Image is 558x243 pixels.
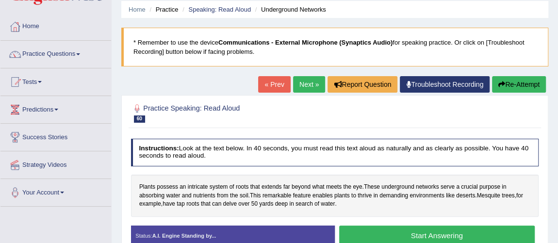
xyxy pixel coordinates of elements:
a: Speaking: Read Aloud [188,6,251,13]
span: Click to see word definition [374,192,378,200]
a: Next » [293,76,325,93]
a: Home [129,6,146,13]
span: Click to see word definition [293,192,311,200]
a: Tests [0,68,111,93]
span: Click to see word definition [262,183,282,192]
span: Click to see word definition [177,200,185,209]
span: Click to see word definition [416,183,439,192]
span: Click to see word definition [259,200,273,209]
span: Click to see word definition [410,192,444,200]
span: Click to see word definition [236,183,248,192]
a: Strategy Videos [0,151,111,176]
div: . . . , , . [131,175,539,217]
span: Click to see word definition [343,183,351,192]
span: Click to see word definition [381,183,414,192]
span: Click to see word definition [292,183,311,192]
span: Click to see word definition [238,200,249,209]
span: Click to see word definition [289,200,294,209]
a: Your Account [0,179,111,203]
span: Click to see word definition [502,183,506,192]
b: Communications - External Microphone (Synaptics Audio) [218,39,393,46]
span: Click to see word definition [441,183,455,192]
b: Instructions: [139,145,179,152]
a: Home [0,13,111,37]
span: Click to see word definition [251,200,258,209]
span: Click to see word definition [334,192,350,200]
span: Click to see word definition [193,192,215,200]
h4: Look at the text below. In 40 seconds, you must read this text aloud as naturally and as clearly ... [131,139,539,166]
span: Click to see word definition [201,200,211,209]
span: Click to see word definition [263,192,291,200]
span: Click to see word definition [326,183,342,192]
button: Report Question [328,76,397,93]
span: Click to see word definition [358,192,372,200]
span: Click to see word definition [217,192,229,200]
a: Success Stories [0,124,111,148]
a: Predictions [0,96,111,120]
span: Click to see word definition [353,183,362,192]
span: Click to see word definition [461,183,477,192]
span: Click to see word definition [312,192,333,200]
blockquote: * Remember to use the device for speaking practice. Or click on [Troubleshoot Recording] button b... [121,28,548,66]
span: Click to see word definition [295,200,313,209]
span: Click to see word definition [240,192,248,200]
span: Click to see word definition [250,192,261,200]
span: Click to see word definition [446,192,455,200]
span: Click to see word definition [314,200,319,209]
h2: Practice Speaking: Read Aloud [131,102,384,123]
span: Click to see word definition [351,192,356,200]
a: Troubleshoot Recording [400,76,490,93]
span: Click to see word definition [312,183,324,192]
strong: A.I. Engine Standing by... [152,233,216,239]
span: Click to see word definition [275,200,288,209]
a: Practice Questions [0,41,111,65]
span: Click to see word definition [139,183,155,192]
span: Click to see word definition [250,183,260,192]
span: Click to see word definition [230,192,238,200]
a: « Prev [258,76,290,93]
span: Click to see word definition [180,183,186,192]
span: Click to see word definition [476,192,500,200]
span: Click to see word definition [283,183,290,192]
span: 60 [134,115,145,123]
span: Click to see word definition [166,192,180,200]
span: Click to see word definition [186,200,199,209]
span: Click to see word definition [212,200,221,209]
li: Practice [147,5,178,14]
span: Click to see word definition [456,192,475,200]
span: Click to see word definition [379,192,408,200]
span: Click to see word definition [188,183,208,192]
span: Click to see word definition [321,200,335,209]
span: Click to see word definition [479,183,500,192]
span: Click to see word definition [163,200,175,209]
span: Click to see word definition [210,183,228,192]
span: Click to see word definition [456,183,460,192]
li: Underground Networks [253,5,326,14]
span: Click to see word definition [502,192,514,200]
button: Re-Attempt [492,76,546,93]
span: Click to see word definition [364,183,380,192]
span: Click to see word definition [139,192,164,200]
span: Click to see word definition [516,192,523,200]
span: Click to see word definition [139,200,161,209]
span: Click to see word definition [182,192,192,200]
span: Click to see word definition [157,183,178,192]
span: Click to see word definition [223,200,236,209]
span: Click to see word definition [230,183,234,192]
